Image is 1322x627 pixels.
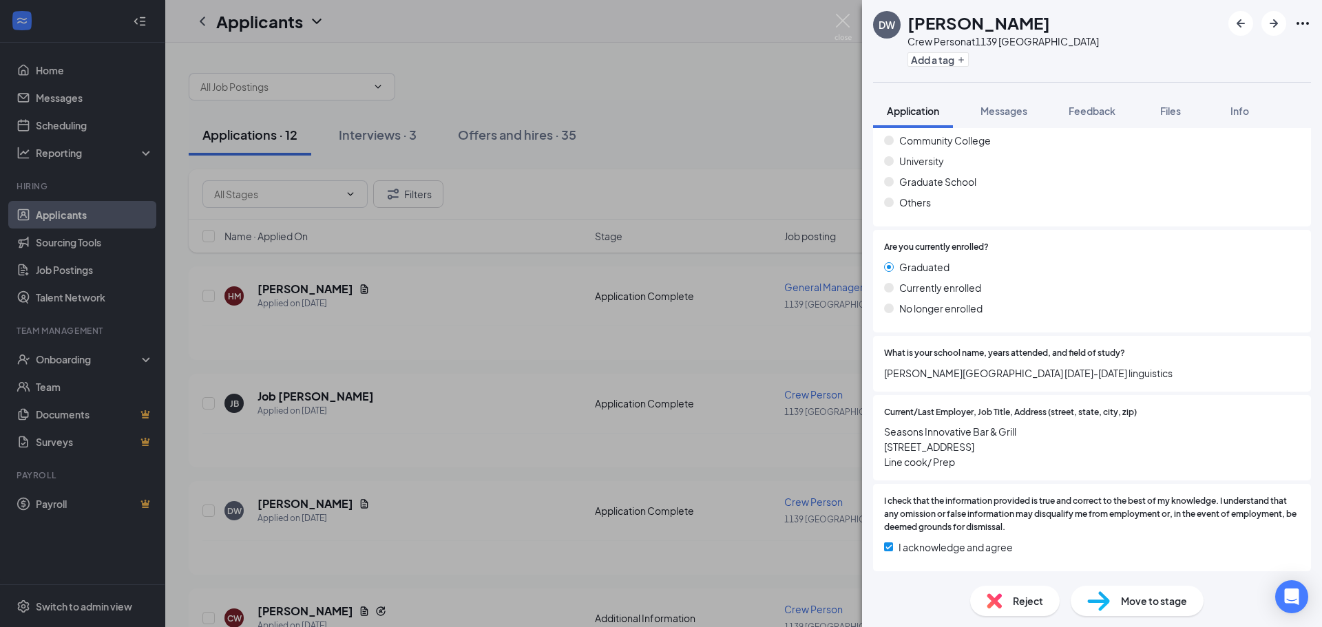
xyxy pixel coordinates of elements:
span: Feedback [1069,105,1115,117]
div: Open Intercom Messenger [1275,580,1308,613]
button: ArrowRight [1261,11,1286,36]
span: Application [887,105,939,117]
span: Info [1230,105,1249,117]
button: ArrowLeftNew [1228,11,1253,36]
h1: [PERSON_NAME] [907,11,1050,34]
span: Files [1160,105,1181,117]
span: Graduate School [899,174,976,189]
span: What is your school name, years attended, and field of study? [884,347,1125,360]
button: PlusAdd a tag [907,52,969,67]
svg: ArrowRight [1266,15,1282,32]
span: Others [899,195,931,210]
span: Current/Last Employer, Job Title, Address (street, state, city, zip) [884,406,1137,419]
svg: ArrowLeftNew [1232,15,1249,32]
span: [PERSON_NAME][GEOGRAPHIC_DATA] [DATE]-[DATE] linguistics [884,365,1300,381]
span: I check that the information provided is true and correct to the best of my knowledge. I understa... [884,495,1300,534]
span: Seasons Innovative Bar & Grill [STREET_ADDRESS] Line cook/ Prep [884,424,1300,469]
span: University [899,153,944,169]
div: Crew Person at 1139 [GEOGRAPHIC_DATA] [907,34,1099,48]
span: Graduated [899,259,949,275]
span: Community College [899,133,991,148]
span: Move to stage [1121,593,1187,608]
svg: Ellipses [1294,15,1311,32]
span: I acknowledge and agree [899,540,1013,555]
span: No longer enrolled [899,301,983,316]
span: Currently enrolled [899,280,981,295]
span: Messages [980,105,1027,117]
span: Reject [1013,593,1043,608]
div: DW [879,18,895,32]
span: Are you currently enrolled? [884,241,989,254]
svg: Plus [957,56,965,64]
